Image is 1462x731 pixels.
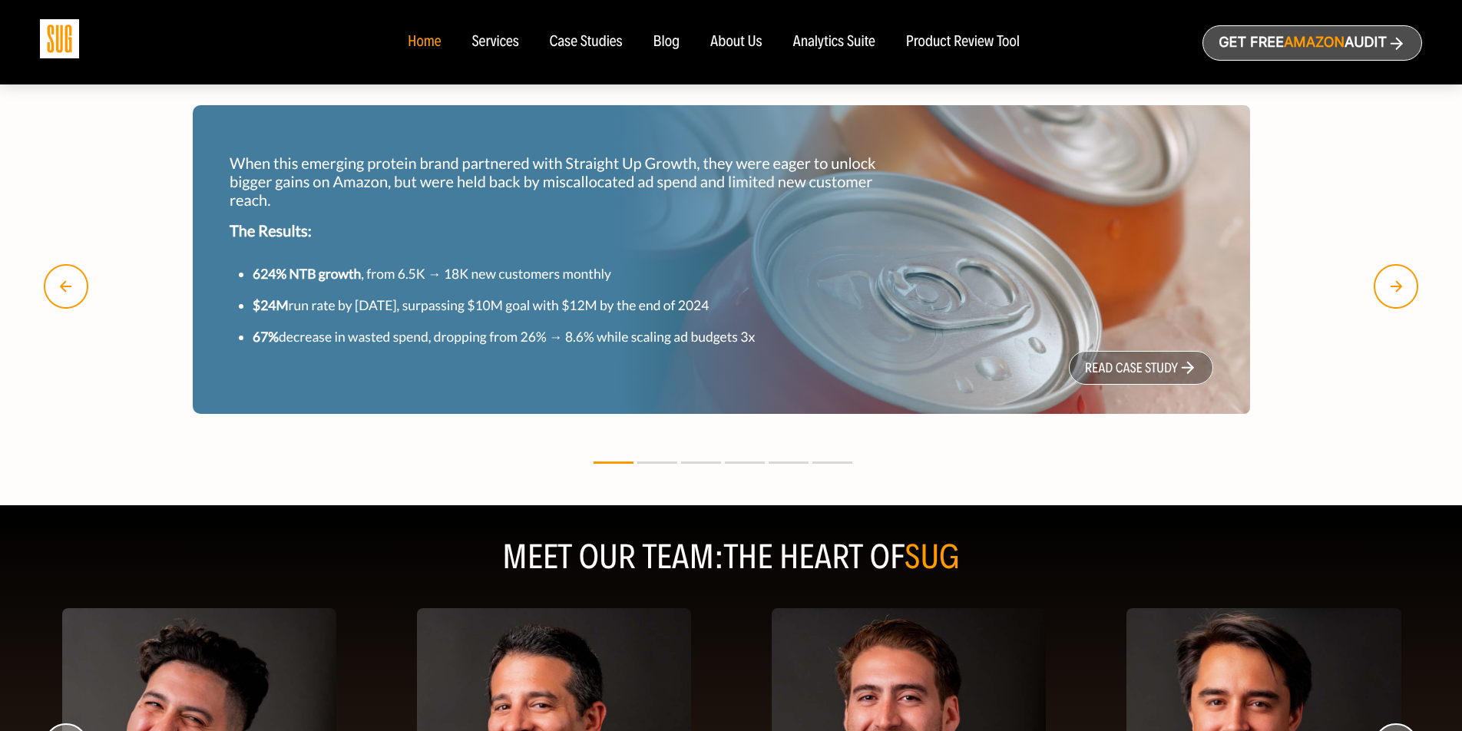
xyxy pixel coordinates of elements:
img: Sug [40,19,79,58]
a: Get freeAmazonAudit [1202,25,1422,61]
small: run rate by [DATE], surpassing $10M goal with $12M by the end of 2024 [253,297,709,313]
a: Product Review Tool [906,34,1020,51]
a: Case Studies [550,34,623,51]
a: Home [408,34,441,51]
strong: The Results: [230,222,312,240]
strong: 67% [253,329,279,345]
a: Analytics Suite [793,34,875,51]
p: When this emerging protein brand partnered with Straight Up Growth, they were eager to unlock big... [230,154,878,210]
img: Left [44,264,88,309]
small: decrease in wasted spend, dropping from 26% → 8.6% while scaling ad budgets 3x [253,329,755,345]
small: , from 6.5K → 18K new customers monthly [253,266,611,282]
a: read case study [1069,351,1213,385]
a: About Us [710,34,762,51]
strong: $24M [253,297,289,313]
span: SUG [905,537,960,577]
strong: 624% NTB growth [253,266,361,282]
span: Amazon [1284,35,1345,51]
img: right [1374,264,1418,309]
a: Blog [653,34,680,51]
a: Services [471,34,518,51]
